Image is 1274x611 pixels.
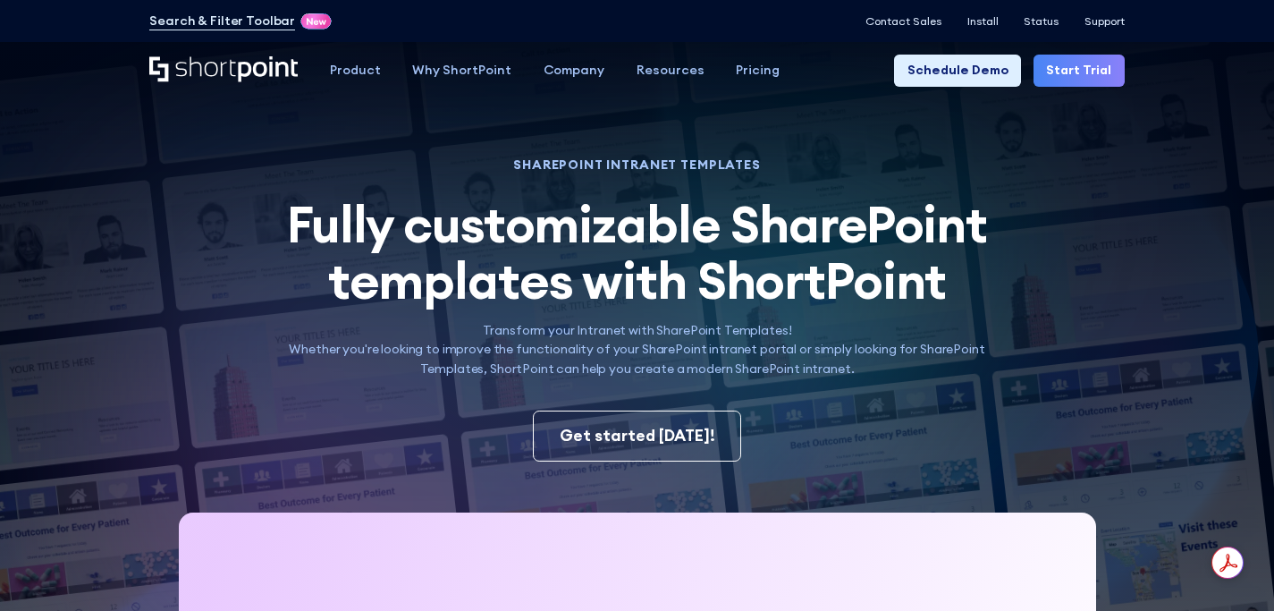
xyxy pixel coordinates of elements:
div: Product [330,61,381,80]
h1: SHAREPOINT INTRANET TEMPLATES [265,159,1010,171]
a: Why ShortPoint [397,55,528,87]
span: Fully customizable SharePoint templates with ShortPoint [287,191,987,312]
a: Support [1084,15,1125,28]
a: Company [527,55,620,87]
div: Resources [637,61,704,80]
p: Transform your Intranet with SharePoint Templates! Whether you're looking to improve the function... [265,321,1010,378]
a: Search & Filter Toolbar [149,12,295,30]
a: Home [149,56,298,84]
div: Get started [DATE]! [560,424,715,448]
a: Contact Sales [865,15,941,28]
div: Why ShortPoint [412,61,511,80]
div: Pricing [736,61,780,80]
a: Resources [620,55,721,87]
a: Get started [DATE]! [533,411,741,462]
a: Pricing [720,55,796,87]
iframe: Chat Widget [1185,525,1274,611]
a: Schedule Demo [894,55,1021,87]
a: Product [314,55,397,87]
a: Start Trial [1034,55,1125,87]
div: Company [544,61,604,80]
a: Status [1024,15,1059,28]
a: Install [967,15,999,28]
